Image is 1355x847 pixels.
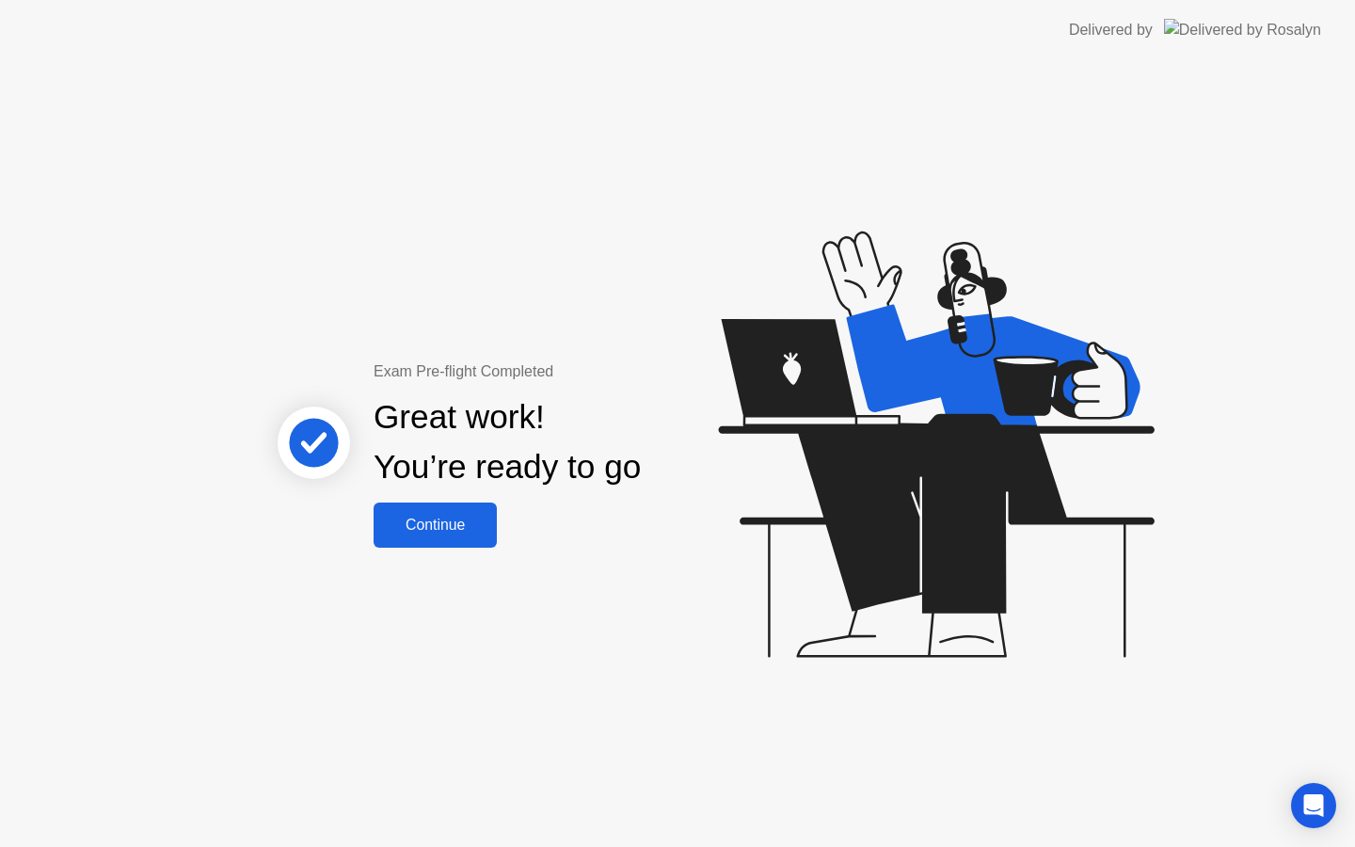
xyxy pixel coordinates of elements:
button: Continue [374,503,497,548]
div: Exam Pre-flight Completed [374,360,762,383]
div: Great work! You’re ready to go [374,392,641,492]
div: Delivered by [1069,19,1153,41]
img: Delivered by Rosalyn [1164,19,1321,40]
div: Open Intercom Messenger [1291,783,1336,828]
div: Continue [379,517,491,534]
